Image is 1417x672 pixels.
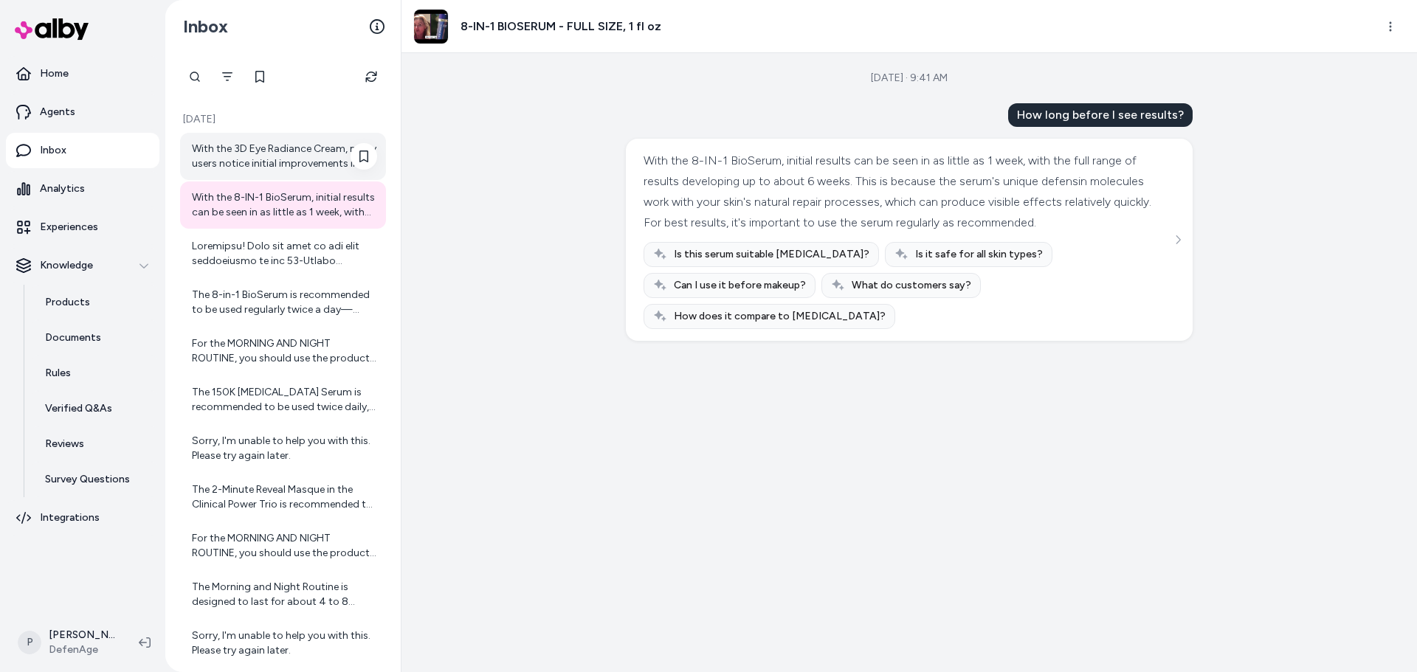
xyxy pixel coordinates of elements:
[49,642,115,657] span: DefenAge
[192,239,377,269] div: Loremipsu! Dolo sit amet co adi elit seddoeiusmo te inc 53-Utlabo Etdoloremagn Ali Enimadmi ven q...
[40,66,69,81] p: Home
[9,619,127,666] button: P[PERSON_NAME]DefenAge
[6,209,159,245] a: Experiences
[40,258,93,273] p: Knowledge
[6,133,159,168] a: Inbox
[192,190,377,220] div: With the 8-IN-1 BioSerum, initial results can be seen in as little as 1 week, with the full range...
[6,94,159,130] a: Agents
[180,425,386,472] a: Sorry, I'm unable to help you with this. Please try again later.
[1169,231,1187,249] button: See more
[674,247,869,262] span: Is this serum suitable [MEDICAL_DATA]?
[356,62,386,91] button: Refresh
[180,571,386,618] a: The Morning and Night Routine is designed to last for about 4 to 8 weeks when used as recommended...
[45,472,130,487] p: Survey Questions
[192,288,377,317] div: The 8-in-1 BioSerum is recommended to be used regularly twice a day—morning and night. Use one pu...
[40,510,100,525] p: Integrations
[180,522,386,569] a: For the MORNING AND NIGHT ROUTINE, you should use the products twice daily—once in the morning an...
[461,18,661,35] h3: 8-IN-1 BIOSERUM - FULL SIZE, 1 fl oz
[6,56,159,91] a: Home
[40,105,75,119] p: Agents
[18,631,41,654] span: P
[180,133,386,180] a: With the 3D Eye Radiance Cream, many users notice initial improvements in the appearance of [MEDI...
[45,401,112,416] p: Verified Q&As
[6,171,159,207] a: Analytics
[915,247,1043,262] span: Is it safe for all skin types?
[30,426,159,462] a: Reviews
[45,366,71,381] p: Rules
[30,320,159,356] a: Documents
[40,181,85,196] p: Analytics
[674,309,886,324] span: How does it compare to [MEDICAL_DATA]?
[192,482,377,512] div: The 2-Minute Reveal Masque in the Clinical Power Trio is recommended to be used only 1-2 times pe...
[644,150,1171,233] div: With the 8-IN-1 BioSerum, initial results can be seen in as little as 1 week, with the full range...
[852,278,971,293] span: What do customers say?
[15,18,89,40] img: alby Logo
[49,628,115,642] p: [PERSON_NAME]
[183,15,228,38] h2: Inbox
[30,285,159,320] a: Products
[180,279,386,326] a: The 8-in-1 BioSerum is recommended to be used regularly twice a day—morning and night. Use one pu...
[180,328,386,375] a: For the MORNING AND NIGHT ROUTINE, you should use the products twice daily—once in the morning an...
[30,462,159,497] a: Survey Questions
[180,230,386,277] a: Loremipsu! Dolo sit amet co adi elit seddoeiusmo te inc 53-Utlabo Etdoloremagn Ali Enimadmi ven q...
[192,385,377,415] div: The 150K [MEDICAL_DATA] Serum is recommended to be used twice daily, typically in the morning and...
[871,71,948,86] div: [DATE] · 9:41 AM
[192,531,377,561] div: For the MORNING AND NIGHT ROUTINE, you should use the products twice daily—once in the morning an...
[192,142,377,171] div: With the 3D Eye Radiance Cream, many users notice initial improvements in the appearance of [MEDI...
[213,62,242,91] button: Filter
[180,620,386,667] a: Sorry, I'm unable to help you with this. Please try again later.
[40,143,66,158] p: Inbox
[192,336,377,366] div: For the MORNING AND NIGHT ROUTINE, you should use the products twice daily—once in the morning an...
[6,500,159,536] a: Integrations
[6,248,159,283] button: Knowledge
[192,580,377,609] div: The Morning and Night Routine is designed to last for about 4 to 8 weeks when used as recommended...
[45,295,90,310] p: Products
[1008,103,1193,127] div: How long before I see results?
[180,474,386,521] a: The 2-Minute Reveal Masque in the Clinical Power Trio is recommended to be used only 1-2 times pe...
[45,437,84,451] p: Reviews
[180,112,386,127] p: [DATE]
[180,181,386,229] a: With the 8-IN-1 BioSerum, initial results can be seen in as little as 1 week, with the full range...
[30,391,159,426] a: Verified Q&As
[40,220,98,235] p: Experiences
[30,356,159,391] a: Rules
[414,10,448,44] img: hqdefault_8_2.jpg
[674,278,806,293] span: Can I use it before makeup?
[192,628,377,658] div: Sorry, I'm unable to help you with this. Please try again later.
[45,330,101,345] p: Documents
[192,434,377,463] div: Sorry, I'm unable to help you with this. Please try again later.
[180,376,386,423] a: The 150K [MEDICAL_DATA] Serum is recommended to be used twice daily, typically in the morning and...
